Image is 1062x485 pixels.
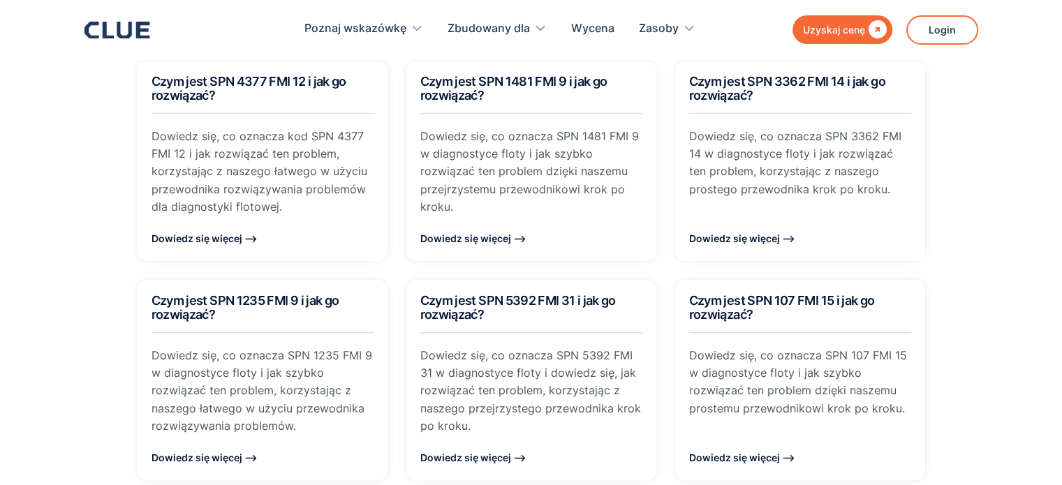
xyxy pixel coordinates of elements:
[420,232,526,244] font: Dowiedz się więcej ⟶
[869,20,887,38] font: 
[420,129,639,214] font: Dowiedz się, co oznacza SPN 1481 FMI 9 w diagnostyce floty i jak szybko rozwiązać ten problem dzi...
[689,74,885,103] font: Czym jest SPN 3362 FMI 14 i jak go rozwiązać?
[152,293,339,322] font: Czym jest SPN 1235 FMI 9 i jak go rozwiązać?
[689,293,875,322] font: Czym jest SPN 107 FMI 15 i jak go rozwiązać?
[152,74,346,103] font: Czym jest SPN 4377 FMI 12 i jak go rozwiązać?
[689,129,901,196] font: Dowiedz się, co oznacza SPN 3362 FMI 14 w diagnostyce floty i jak rozwiązać ten problem, korzysta...
[304,21,406,35] font: Poznaj wskazówkę
[152,452,258,463] font: Dowiedz się więcej ⟶
[689,348,907,415] font: Dowiedz się, co oznacza SPN 107 FMI 15 w diagnostyce floty i jak szybko rozwiązać ten problem dzi...
[639,7,695,51] div: Zasoby
[420,74,607,103] font: Czym jest SPN 1481 FMI 9 i jak go rozwiązać?
[420,452,526,463] font: Dowiedz się więcej ⟶
[689,232,795,244] font: Dowiedz się więcej ⟶
[406,279,657,481] a: Czym jest SPN 5392 FMI 31 i jak go rozwiązać?Dowiedz się, co oznacza SPN 5392 FMI 31 w diagnostyc...
[571,21,614,35] font: Wycena
[304,7,423,51] div: Poznaj wskazówkę
[152,348,372,433] font: Dowiedz się, co oznacza SPN 1235 FMI 9 w diagnostyce floty i jak szybko rozwiązać ten problem, ko...
[906,15,978,45] a: Login
[406,60,657,262] a: Czym jest SPN 1481 FMI 9 i jak go rozwiązać?Dowiedz się, co oznacza SPN 1481 FMI 9 w diagnostyce ...
[803,24,865,36] font: Uzyskaj cenę
[137,279,388,481] a: Czym jest SPN 1235 FMI 9 i jak go rozwiązać?Dowiedz się, co oznacza SPN 1235 FMI 9 w diagnostyce ...
[152,232,258,244] font: Dowiedz się więcej ⟶
[929,24,956,36] font: Login
[420,293,616,322] font: Czym jest SPN 5392 FMI 31 i jak go rozwiązać?
[674,60,926,262] a: Czym jest SPN 3362 FMI 14 i jak go rozwiązać?Dowiedz się, co oznacza SPN 3362 FMI 14 w diagnostyc...
[448,21,530,35] font: Zbudowany dla
[420,348,641,433] font: Dowiedz się, co oznacza SPN 5392 FMI 31 w diagnostyce floty i dowiedz się, jak rozwiązać ten prob...
[674,279,926,481] a: Czym jest SPN 107 FMI 15 i jak go rozwiązać?Dowiedz się, co oznacza SPN 107 FMI 15 w diagnostyce ...
[448,7,547,51] div: Zbudowany dla
[689,452,795,463] font: Dowiedz się więcej ⟶
[137,60,388,262] a: Czym jest SPN 4377 FMI 12 i jak go rozwiązać?Dowiedz się, co oznacza kod SPN 4377 FMI 12 i jak ro...
[639,21,679,35] font: Zasoby
[571,7,614,51] a: Wycena
[792,15,892,44] a: Uzyskaj cenę
[152,129,367,214] font: Dowiedz się, co oznacza kod SPN 4377 FMI 12 i jak rozwiązać ten problem, korzystając z naszego ła...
